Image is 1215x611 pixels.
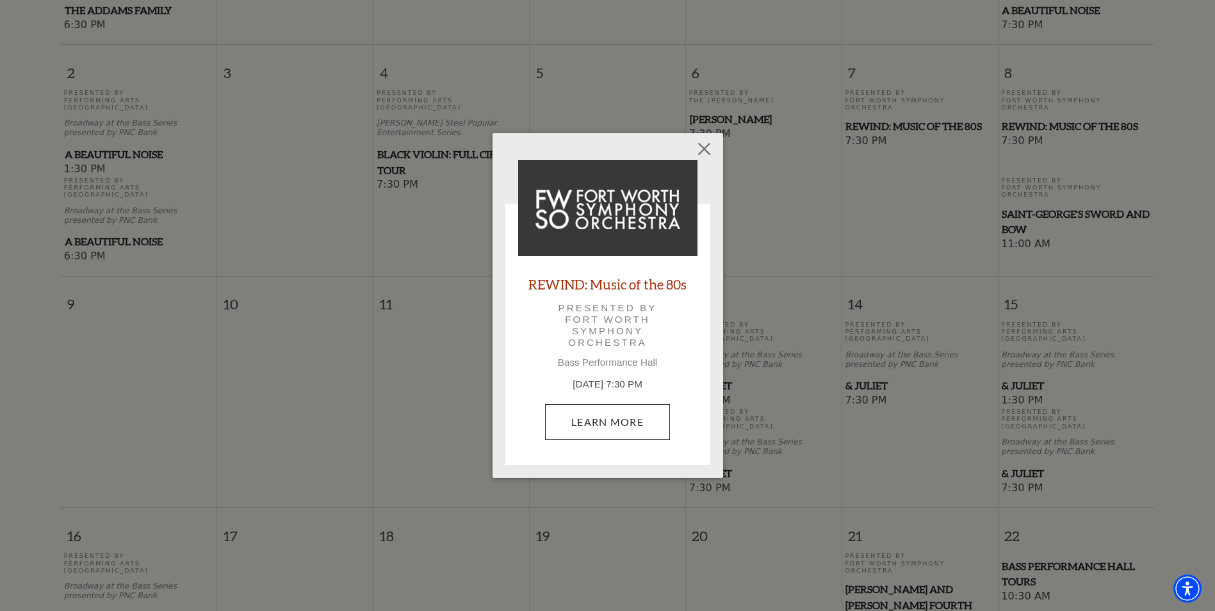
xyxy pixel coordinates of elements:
p: Presented by Fort Worth Symphony Orchestra [536,302,680,349]
button: Close [692,136,716,161]
a: REWIND: Music of the 80s [528,275,687,293]
div: Accessibility Menu [1173,574,1202,603]
a: November 8, 7:30 PM Learn More [545,404,670,440]
p: [DATE] 7:30 PM [518,377,697,392]
img: REWIND: Music of the 80s [518,160,697,256]
p: Bass Performance Hall [518,357,697,368]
